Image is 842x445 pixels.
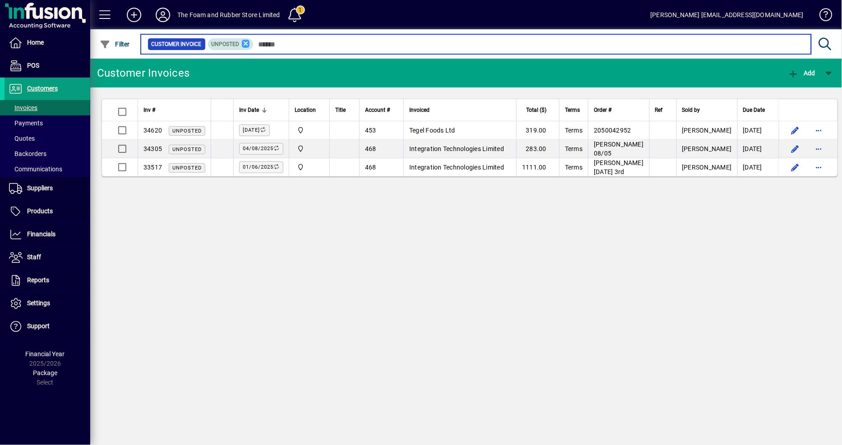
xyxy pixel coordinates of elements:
[565,105,580,115] span: Terms
[682,105,732,115] div: Sold by
[212,41,240,47] span: Unposted
[812,123,826,138] button: More options
[5,115,90,131] a: Payments
[143,145,162,152] span: 34305
[516,121,559,140] td: 319.00
[655,105,663,115] span: Ref
[239,105,283,115] div: Inv Date
[27,299,50,307] span: Settings
[97,66,190,80] div: Customer Invoices
[33,369,57,376] span: Package
[295,105,324,115] div: Location
[27,207,53,215] span: Products
[788,123,803,138] button: Edit
[522,105,555,115] div: Total ($)
[27,253,41,261] span: Staff
[409,127,455,134] span: Tegel Foods Ltd
[239,143,283,155] label: 04/08/2025
[365,164,376,171] span: 468
[409,145,504,152] span: Integration Technologies Limited
[335,105,346,115] span: Title
[100,41,130,48] span: Filter
[812,160,826,174] button: More options
[5,177,90,200] a: Suppliers
[5,223,90,246] a: Financials
[812,142,826,156] button: More options
[5,100,90,115] a: Invoices
[409,105,430,115] span: Invoiced
[788,69,815,77] span: Add
[97,36,132,52] button: Filter
[9,150,46,157] span: Backorders
[26,350,65,358] span: Financial Year
[365,105,390,115] span: Account #
[9,104,37,111] span: Invoices
[143,105,155,115] span: Inv #
[788,160,803,174] button: Edit
[5,292,90,315] a: Settings
[295,125,324,135] span: Foam & Rubber Store
[143,127,162,134] span: 34620
[208,38,254,50] mat-chip: Customer Invoice Status: Unposted
[5,131,90,146] a: Quotes
[172,128,202,134] span: Unposted
[682,105,700,115] span: Sold by
[594,159,643,175] span: [PERSON_NAME] [DATE] 3rd
[594,127,631,134] span: 2050042952
[27,322,50,330] span: Support
[737,158,779,176] td: [DATE]
[5,269,90,292] a: Reports
[565,164,583,171] span: Terms
[365,145,376,152] span: 468
[27,39,44,46] span: Home
[5,55,90,77] a: POS
[743,105,765,115] span: Due Date
[27,62,39,69] span: POS
[143,164,162,171] span: 33517
[5,200,90,223] a: Products
[743,105,773,115] div: Due Date
[594,141,643,157] span: [PERSON_NAME] 08/05
[120,7,148,23] button: Add
[295,162,324,172] span: Foam & Rubber Store
[5,161,90,177] a: Communications
[27,276,49,284] span: Reports
[655,105,671,115] div: Ref
[565,145,583,152] span: Terms
[788,142,803,156] button: Edit
[516,158,559,176] td: 1111.00
[594,105,643,115] div: Order #
[5,315,90,338] a: Support
[172,147,202,152] span: Unposted
[177,8,280,22] div: The Foam and Rubber Store Limited
[295,105,316,115] span: Location
[565,127,583,134] span: Terms
[27,230,56,238] span: Financials
[143,105,205,115] div: Inv #
[27,184,53,192] span: Suppliers
[9,165,62,173] span: Communications
[152,40,202,49] span: Customer Invoice
[813,2,831,31] a: Knowledge Base
[409,164,504,171] span: Integration Technologies Limited
[172,165,202,171] span: Unposted
[148,7,177,23] button: Profile
[239,124,270,136] label: [DATE]
[5,246,90,269] a: Staff
[682,127,732,134] span: [PERSON_NAME]
[335,105,354,115] div: Title
[526,105,546,115] span: Total ($)
[239,161,283,173] label: 01/06/2025
[786,65,818,81] button: Add
[365,105,398,115] div: Account #
[295,144,324,154] span: Foam & Rubber Store
[5,32,90,54] a: Home
[27,85,58,92] span: Customers
[365,127,376,134] span: 453
[594,105,611,115] span: Order #
[682,145,732,152] span: [PERSON_NAME]
[9,135,35,142] span: Quotes
[737,140,779,158] td: [DATE]
[239,105,259,115] span: Inv Date
[516,140,559,158] td: 283.00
